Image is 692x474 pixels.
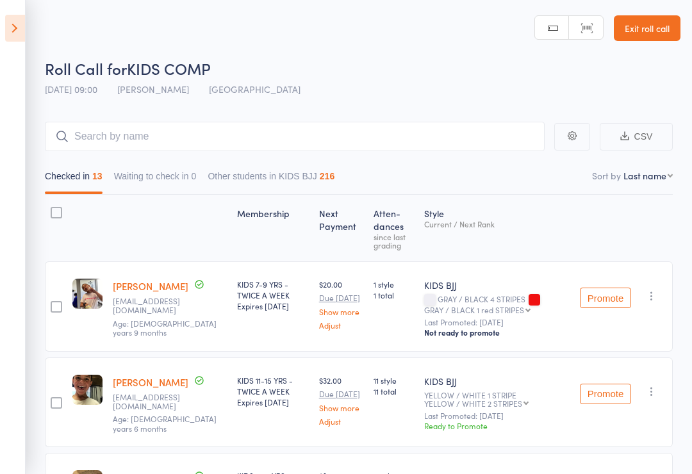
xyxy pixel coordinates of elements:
div: Expires [DATE] [237,300,309,311]
div: 13 [92,171,103,181]
div: Expires [DATE] [237,396,309,407]
span: 1 total [374,290,414,300]
a: Show more [319,307,363,316]
label: Sort by [592,169,621,182]
div: KIDS 11-15 YRS - TWICE A WEEK [237,375,309,407]
small: Due [DATE] [319,293,363,302]
button: CSV [600,123,673,151]
button: Other students in KIDS BJJ216 [208,165,334,194]
a: [PERSON_NAME] [113,375,188,389]
span: 1 style [374,279,414,290]
div: YELLOW / WHITE 2 STRIPES [424,399,522,407]
span: 11 style [374,375,414,386]
input: Search by name [45,122,545,151]
div: Style [419,200,575,256]
span: KIDS COMP [127,58,211,79]
a: Adjust [319,417,363,425]
span: Age: [DEMOGRAPHIC_DATA] years 6 months [113,413,217,433]
a: Show more [319,404,363,412]
div: Last name [623,169,666,182]
span: [PERSON_NAME] [117,83,189,95]
small: Due [DATE] [319,389,363,398]
img: image1706515506.png [72,375,103,405]
div: GRAY / BLACK 1 red STRIPES [424,306,524,314]
button: Promote [580,384,631,404]
div: $32.00 [319,375,363,425]
button: Promote [580,288,631,308]
div: Current / Next Rank [424,220,570,228]
div: 0 [192,171,197,181]
small: Last Promoted: [DATE] [424,318,570,327]
div: Ready to Promote [424,420,570,431]
div: since last grading [374,233,414,249]
div: YELLOW / WHITE 1 STRIPE [424,391,570,407]
small: Last Promoted: [DATE] [424,411,570,420]
div: Atten­dances [368,200,419,256]
div: KIDS 7-9 YRS - TWICE A WEEK [237,279,309,311]
a: Adjust [319,321,363,329]
img: image1757119791.png [72,279,103,309]
span: 11 total [374,386,414,396]
div: KIDS BJJ [424,375,570,388]
a: [PERSON_NAME] [113,279,188,293]
div: GRAY / BLACK 4 STRIPES [424,295,570,314]
small: nandobond@gmail.com [113,297,196,315]
div: Membership [232,200,314,256]
span: Roll Call for [45,58,127,79]
div: $20.00 [319,279,363,329]
a: Exit roll call [614,15,680,41]
div: Not ready to promote [424,327,570,338]
div: 216 [320,171,334,181]
div: KIDS BJJ [424,279,570,291]
span: [DATE] 09:00 [45,83,97,95]
button: Checked in13 [45,165,103,194]
small: andreia.virmond@gmail.com [113,393,196,411]
span: Age: [DEMOGRAPHIC_DATA] years 9 months [113,318,217,338]
span: [GEOGRAPHIC_DATA] [209,83,301,95]
button: Waiting to check in0 [114,165,197,194]
div: Next Payment [314,200,368,256]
